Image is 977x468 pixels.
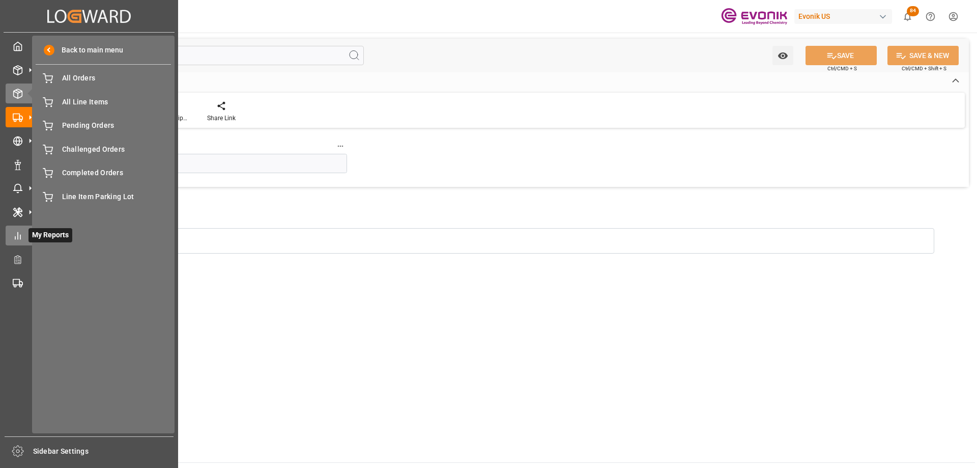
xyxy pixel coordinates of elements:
[887,46,959,65] button: SAVE & NEW
[6,273,173,293] a: Transport Planning
[6,226,173,245] a: My ReportsMy Reports
[36,186,171,206] a: Line Item Parking Lot
[36,139,171,159] a: Challenged Orders
[6,249,173,269] a: Transport Planner
[334,140,347,153] button: PGI Timestamp
[36,163,171,183] a: Completed Orders
[62,120,171,131] span: Pending Orders
[33,446,174,457] span: Sidebar Settings
[772,46,793,65] button: open menu
[59,154,347,173] input: MM-DD-YYYY HH:MM
[794,9,892,24] div: Evonik US
[36,92,171,112] a: All Line Items
[907,6,919,16] span: 84
[806,46,877,65] button: SAVE
[36,68,171,88] a: All Orders
[62,97,171,107] span: All Line Items
[47,46,364,65] input: Search Fields
[28,228,72,242] span: My Reports
[62,73,171,84] span: All Orders
[62,144,171,155] span: Challenged Orders
[919,5,942,28] button: Help Center
[62,191,171,202] span: Line Item Parking Lot
[36,116,171,135] a: Pending Orders
[207,114,236,123] div: Share Link
[896,5,919,28] button: show 84 new notifications
[902,65,946,72] span: Ctrl/CMD + Shift + S
[6,154,173,174] a: Non Conformance
[6,36,173,56] a: My Cockpit
[794,7,896,26] button: Evonik US
[62,168,171,178] span: Completed Orders
[721,8,787,25] img: Evonik-brand-mark-Deep-Purple-RGB.jpeg_1700498283.jpeg
[827,65,857,72] span: Ctrl/CMD + S
[54,45,123,56] span: Back to main menu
